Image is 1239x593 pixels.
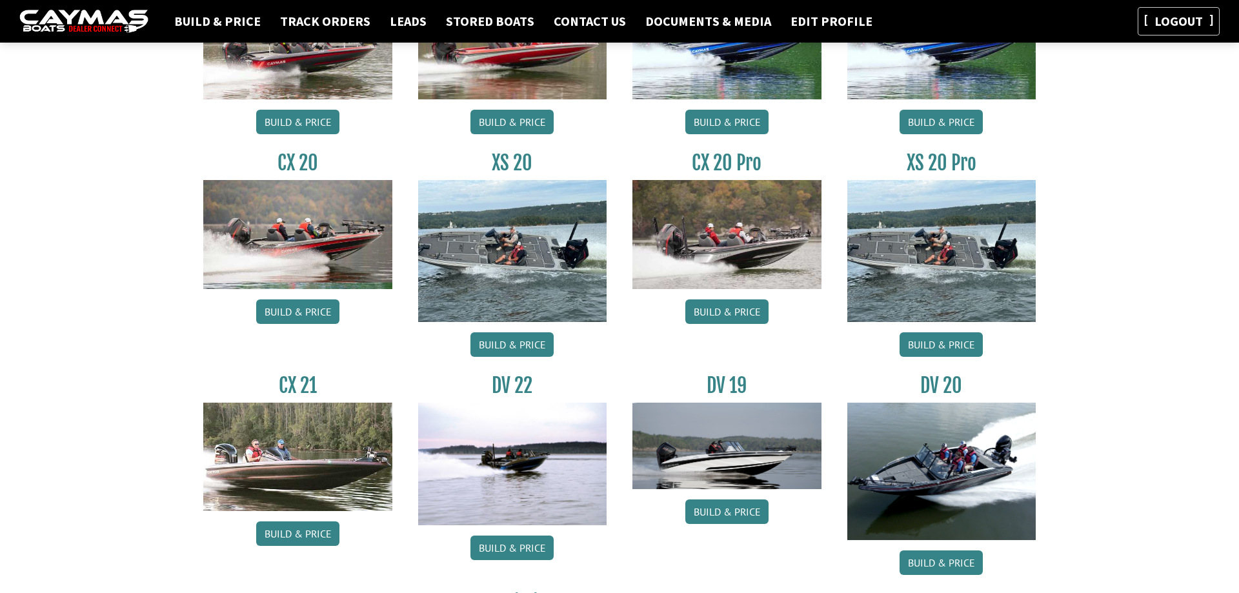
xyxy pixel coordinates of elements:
a: Build & Price [256,299,339,324]
h3: DV 22 [418,374,607,397]
a: Build & Price [256,110,339,134]
h3: XS 20 Pro [847,151,1036,175]
h3: CX 20 Pro [632,151,821,175]
h3: CX 20 [203,151,392,175]
a: Build & Price [685,299,769,324]
a: Contact Us [547,13,632,30]
img: dv-19-ban_from_website_for_caymas_connect.png [632,403,821,489]
a: Leads [383,13,433,30]
a: Build & Price [168,13,267,30]
a: Build & Price [685,110,769,134]
img: CX21_thumb.jpg [203,403,392,511]
h3: DV 20 [847,374,1036,397]
h3: DV 19 [632,374,821,397]
h3: XS 20 [418,151,607,175]
a: Track Orders [274,13,377,30]
a: Logout [1148,13,1209,29]
a: Build & Price [685,499,769,524]
a: Build & Price [900,550,983,575]
img: caymas-dealer-connect-2ed40d3bc7270c1d8d7ffb4b79bf05adc795679939227970def78ec6f6c03838.gif [19,10,148,34]
a: Documents & Media [639,13,778,30]
img: DV_20_from_website_for_caymas_connect.png [847,403,1036,540]
a: Edit Profile [784,13,879,30]
a: Build & Price [900,332,983,357]
a: Build & Price [900,110,983,134]
img: DV22_original_motor_cropped_for_caymas_connect.jpg [418,403,607,525]
a: Build & Price [256,521,339,546]
a: Stored Boats [439,13,541,30]
img: CX-20_thumbnail.jpg [203,180,392,288]
a: Build & Price [470,536,554,560]
a: Build & Price [470,332,554,357]
img: CX-20Pro_thumbnail.jpg [632,180,821,288]
a: Build & Price [470,110,554,134]
img: XS_20_resized.jpg [418,180,607,321]
h3: CX 21 [203,374,392,397]
img: XS_20_resized.jpg [847,180,1036,321]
